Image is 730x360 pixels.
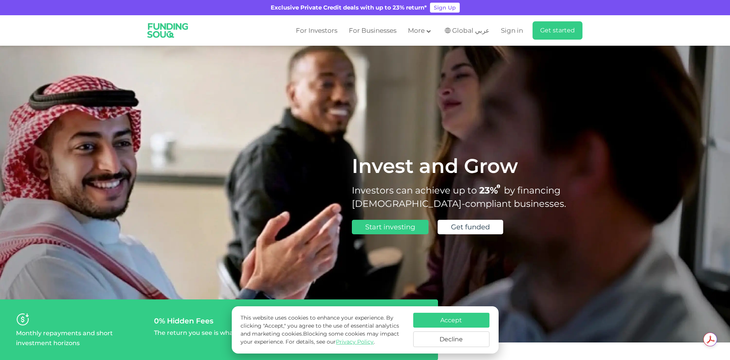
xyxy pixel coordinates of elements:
[352,220,428,234] a: Start investing
[499,24,523,37] a: Sign in
[451,223,490,231] span: Get funded
[294,24,339,37] a: For Investors
[154,328,261,338] p: The return you see is what you get
[241,330,399,345] span: Blocking some cookies may impact your experience.
[347,24,398,37] a: For Businesses
[336,338,374,345] a: Privacy Policy
[438,220,503,234] a: Get funded
[430,3,460,13] a: Sign Up
[445,28,451,33] img: SA Flag
[540,27,575,34] span: Get started
[479,185,504,196] span: 23%
[154,317,284,325] div: 0% Hidden Fees
[241,314,405,346] p: This website uses cookies to enhance your experience. By clicking "Accept," you agree to the use ...
[452,26,489,35] span: Global عربي
[142,17,194,44] img: Logo
[497,184,500,189] i: 23% IRR (expected) ~ 15% Net yield (expected)
[271,3,427,12] div: Exclusive Private Credit deals with up to 23% return*
[16,313,29,326] img: personaliseYourRisk
[413,313,489,328] button: Accept
[365,223,415,231] span: Start investing
[16,328,146,348] p: Monthly repayments and short investment horizons
[352,185,477,196] span: Investors can achieve up to
[286,338,375,345] span: For details, see our .
[408,27,425,34] span: More
[501,27,523,34] span: Sign in
[413,331,489,347] button: Decline
[352,154,518,178] span: Invest and Grow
